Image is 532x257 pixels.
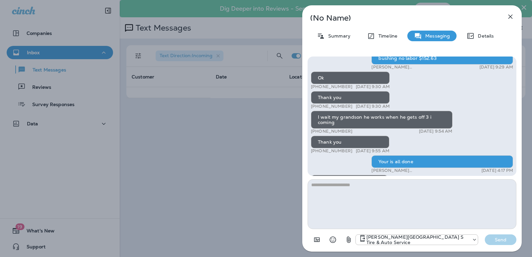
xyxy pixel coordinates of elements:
[311,148,352,154] p: [PHONE_NUMBER]
[311,111,453,129] div: I wait my grandson he works when he gets off 3 i coming
[479,64,513,70] p: [DATE] 9:29 AM
[310,15,492,21] p: (No Name)
[356,234,478,245] div: +1 (410) 969-0701
[311,104,352,109] p: [PHONE_NUMBER]
[371,155,513,168] div: Your is all done
[356,104,390,109] p: [DATE] 9:30 AM
[311,136,389,148] div: Thank you
[311,91,390,104] div: Thank you
[371,168,456,173] p: [PERSON_NAME][GEOGRAPHIC_DATA] S Tire & Auto Service
[311,129,352,134] p: [PHONE_NUMBER]
[422,33,450,39] p: Messaging
[356,148,389,154] p: [DATE] 9:55 AM
[481,168,513,173] p: [DATE] 4:17 PM
[375,33,397,39] p: Timeline
[371,64,456,70] p: [PERSON_NAME][GEOGRAPHIC_DATA] S Tire & Auto Service
[310,233,324,246] button: Add in a premade template
[419,129,453,134] p: [DATE] 9:54 AM
[311,84,352,89] p: [PHONE_NUMBER]
[325,33,350,39] p: Summary
[311,175,388,188] div: Thank you
[356,84,390,89] p: [DATE] 9:30 AM
[326,233,339,246] button: Select an emoji
[311,71,390,84] div: Ok
[474,33,494,39] p: Details
[366,234,468,245] p: [PERSON_NAME][GEOGRAPHIC_DATA] S Tire & Auto Service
